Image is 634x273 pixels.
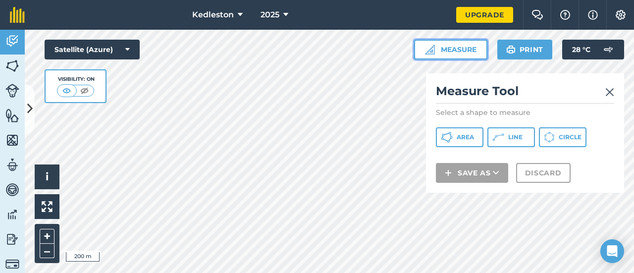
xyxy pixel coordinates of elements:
button: i [35,164,59,189]
img: A cog icon [615,10,627,20]
button: Circle [539,127,586,147]
img: svg+xml;base64,PD94bWwgdmVyc2lvbj0iMS4wIiBlbmNvZGluZz0idXRmLTgiPz4KPCEtLSBHZW5lcmF0b3I6IEFkb2JlIE... [5,182,19,197]
img: svg+xml;base64,PHN2ZyB4bWxucz0iaHR0cDovL3d3dy53My5vcmcvMjAwMC9zdmciIHdpZHRoPSI1MCIgaGVpZ2h0PSI0MC... [60,86,73,96]
img: svg+xml;base64,PHN2ZyB4bWxucz0iaHR0cDovL3d3dy53My5vcmcvMjAwMC9zdmciIHdpZHRoPSIxNCIgaGVpZ2h0PSIyNC... [445,167,452,179]
span: Circle [559,133,581,141]
span: Kedleston [192,9,234,21]
span: Line [508,133,523,141]
img: svg+xml;base64,PD94bWwgdmVyc2lvbj0iMS4wIiBlbmNvZGluZz0idXRmLTgiPz4KPCEtLSBHZW5lcmF0b3I6IEFkb2JlIE... [5,257,19,271]
img: svg+xml;base64,PHN2ZyB4bWxucz0iaHR0cDovL3d3dy53My5vcmcvMjAwMC9zdmciIHdpZHRoPSI1MCIgaGVpZ2h0PSI0MC... [78,86,91,96]
img: svg+xml;base64,PHN2ZyB4bWxucz0iaHR0cDovL3d3dy53My5vcmcvMjAwMC9zdmciIHdpZHRoPSI1NiIgaGVpZ2h0PSI2MC... [5,108,19,123]
button: 28 °C [562,40,624,59]
button: Area [436,127,483,147]
img: svg+xml;base64,PD94bWwgdmVyc2lvbj0iMS4wIiBlbmNvZGluZz0idXRmLTgiPz4KPCEtLSBHZW5lcmF0b3I6IEFkb2JlIE... [5,232,19,247]
button: – [40,244,54,258]
button: Discard [516,163,571,183]
span: 2025 [261,9,279,21]
img: svg+xml;base64,PD94bWwgdmVyc2lvbj0iMS4wIiBlbmNvZGluZz0idXRmLTgiPz4KPCEtLSBHZW5lcmF0b3I6IEFkb2JlIE... [5,158,19,172]
div: Visibility: On [57,75,95,83]
span: i [46,170,49,183]
img: svg+xml;base64,PHN2ZyB4bWxucz0iaHR0cDovL3d3dy53My5vcmcvMjAwMC9zdmciIHdpZHRoPSIxNyIgaGVpZ2h0PSIxNy... [588,9,598,21]
span: Area [457,133,474,141]
img: Two speech bubbles overlapping with the left bubble in the forefront [531,10,543,20]
button: Save as [436,163,508,183]
img: svg+xml;base64,PD94bWwgdmVyc2lvbj0iMS4wIiBlbmNvZGluZz0idXRmLTgiPz4KPCEtLSBHZW5lcmF0b3I6IEFkb2JlIE... [5,207,19,222]
img: svg+xml;base64,PD94bWwgdmVyc2lvbj0iMS4wIiBlbmNvZGluZz0idXRmLTgiPz4KPCEtLSBHZW5lcmF0b3I6IEFkb2JlIE... [5,34,19,49]
button: + [40,229,54,244]
button: Line [487,127,535,147]
img: svg+xml;base64,PHN2ZyB4bWxucz0iaHR0cDovL3d3dy53My5vcmcvMjAwMC9zdmciIHdpZHRoPSIyMiIgaGVpZ2h0PSIzMC... [605,86,614,98]
img: Ruler icon [425,45,435,55]
img: svg+xml;base64,PHN2ZyB4bWxucz0iaHR0cDovL3d3dy53My5vcmcvMjAwMC9zdmciIHdpZHRoPSI1NiIgaGVpZ2h0PSI2MC... [5,133,19,148]
a: Upgrade [456,7,513,23]
img: svg+xml;base64,PD94bWwgdmVyc2lvbj0iMS4wIiBlbmNvZGluZz0idXRmLTgiPz4KPCEtLSBHZW5lcmF0b3I6IEFkb2JlIE... [598,40,618,59]
button: Measure [414,40,487,59]
span: 28 ° C [572,40,590,59]
button: Satellite (Azure) [45,40,140,59]
p: Select a shape to measure [436,108,614,117]
img: svg+xml;base64,PHN2ZyB4bWxucz0iaHR0cDovL3d3dy53My5vcmcvMjAwMC9zdmciIHdpZHRoPSIxOSIgaGVpZ2h0PSIyNC... [506,44,516,55]
button: Print [497,40,553,59]
img: A question mark icon [559,10,571,20]
div: Open Intercom Messenger [600,239,624,263]
img: fieldmargin Logo [10,7,25,23]
img: Four arrows, one pointing top left, one top right, one bottom right and the last bottom left [42,201,53,212]
img: svg+xml;base64,PHN2ZyB4bWxucz0iaHR0cDovL3d3dy53My5vcmcvMjAwMC9zdmciIHdpZHRoPSI1NiIgaGVpZ2h0PSI2MC... [5,58,19,73]
h2: Measure Tool [436,83,614,104]
img: svg+xml;base64,PD94bWwgdmVyc2lvbj0iMS4wIiBlbmNvZGluZz0idXRmLTgiPz4KPCEtLSBHZW5lcmF0b3I6IEFkb2JlIE... [5,84,19,98]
